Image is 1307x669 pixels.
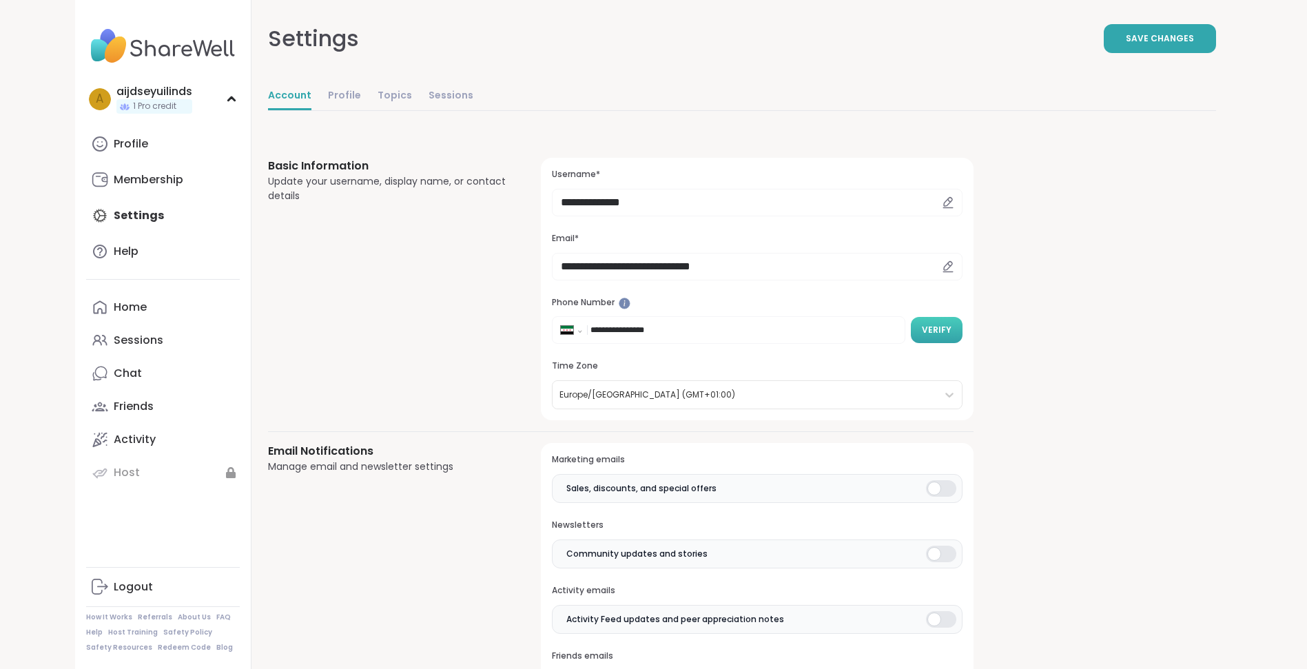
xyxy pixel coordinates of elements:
div: Home [114,300,147,315]
div: Host [114,465,140,480]
span: Sales, discounts, and special offers [566,482,717,495]
button: Save Changes [1104,24,1216,53]
div: aijdseyuilinds [116,84,192,99]
h3: Newsletters [552,519,962,531]
h3: Basic Information [268,158,508,174]
a: FAQ [216,613,231,622]
div: Profile [114,136,148,152]
h3: Friends emails [552,650,962,662]
a: Activity [86,423,240,456]
div: Settings [268,22,359,55]
h3: Activity emails [552,585,962,597]
div: Manage email and newsletter settings [268,460,508,474]
h3: Username* [552,169,962,181]
button: Verify [911,317,963,343]
a: Blog [216,643,233,652]
a: About Us [178,613,211,622]
div: Chat [114,366,142,381]
a: Help [86,235,240,268]
a: Safety Policy [163,628,212,637]
h3: Email* [552,233,962,245]
a: Host [86,456,240,489]
a: Membership [86,163,240,196]
span: Activity Feed updates and peer appreciation notes [566,613,784,626]
div: Friends [114,399,154,414]
h3: Email Notifications [268,443,508,460]
a: Redeem Code [158,643,211,652]
a: Host Training [108,628,158,637]
span: Verify [922,324,951,336]
div: Activity [114,432,156,447]
a: How It Works [86,613,132,622]
h3: Phone Number [552,297,962,309]
div: Logout [114,579,153,595]
a: Safety Resources [86,643,152,652]
img: ShareWell Nav Logo [86,22,240,70]
div: Update your username, display name, or contact details [268,174,508,203]
a: Sessions [86,324,240,357]
span: Save Changes [1126,32,1194,45]
span: 1 Pro credit [133,101,176,112]
a: Home [86,291,240,324]
a: Referrals [138,613,172,622]
a: Friends [86,390,240,423]
a: Topics [378,83,412,110]
a: Help [86,628,103,637]
span: Community updates and stories [566,548,708,560]
a: Sessions [429,83,473,110]
a: Profile [86,127,240,161]
span: a [96,90,103,108]
div: Membership [114,172,183,187]
a: Chat [86,357,240,390]
h3: Marketing emails [552,454,962,466]
h3: Time Zone [552,360,962,372]
a: Account [268,83,311,110]
iframe: Spotlight [619,298,630,309]
a: Logout [86,570,240,604]
div: Sessions [114,333,163,348]
a: Profile [328,83,361,110]
div: Help [114,244,138,259]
